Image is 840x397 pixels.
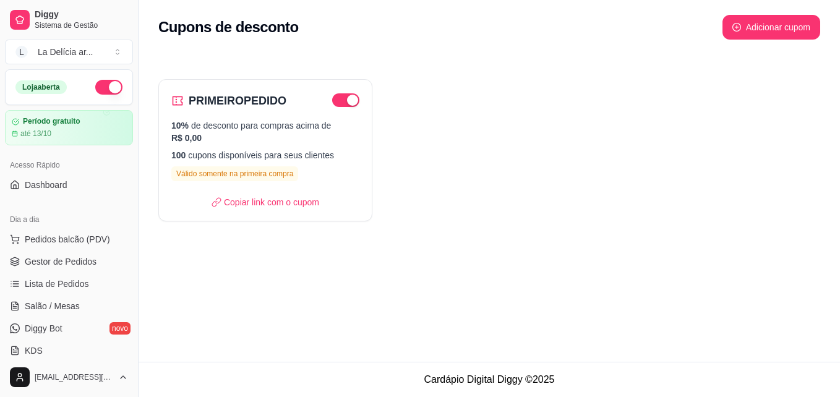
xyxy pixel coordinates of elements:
article: Período gratuito [23,117,80,126]
span: [EMAIL_ADDRESS][DOMAIN_NAME] [35,372,113,382]
span: plus-circle [732,23,741,32]
h2: PRIMEIROPEDIDO [189,92,286,109]
a: KDS [5,341,133,361]
span: Diggy [35,9,128,20]
span: Diggy Bot [25,322,62,335]
footer: Cardápio Digital Diggy © 2025 [139,362,840,397]
span: L [15,46,28,58]
article: até 13/10 [20,129,51,139]
span: Gestor de Pedidos [25,255,96,268]
span: Pedidos balcão (PDV) [25,233,110,245]
div: Dia a dia [5,210,133,229]
h2: Cupons de desconto [158,17,299,37]
span: Lista de Pedidos [25,278,89,290]
span: 100 [171,150,186,160]
button: plus-circleAdicionar cupom [722,15,820,40]
button: Alterar Status [95,80,122,95]
span: KDS [25,344,43,357]
p: cupons disponíveis para seus clientes [171,149,359,161]
a: DiggySistema de Gestão [5,5,133,35]
button: Select a team [5,40,133,64]
a: Dashboard [5,175,133,195]
button: Pedidos balcão (PDV) [5,229,133,249]
div: La Delícia ar ... [38,46,93,58]
span: Dashboard [25,179,67,191]
p: Válido somente na primeira compra [171,166,298,181]
a: Gestor de Pedidos [5,252,133,271]
span: 10% [171,121,189,130]
span: Sistema de Gestão [35,20,128,30]
button: [EMAIL_ADDRESS][DOMAIN_NAME] [5,362,133,392]
a: Lista de Pedidos [5,274,133,294]
span: R$ 0,00 [171,133,202,143]
p: de desconto para compras acima de [171,119,359,144]
a: Salão / Mesas [5,296,133,316]
div: Loja aberta [15,80,67,94]
a: Período gratuitoaté 13/10 [5,110,133,145]
a: Diggy Botnovo [5,318,133,338]
span: Salão / Mesas [25,300,80,312]
div: Acesso Rápido [5,155,133,175]
p: Copiar link com o cupom [212,196,319,208]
